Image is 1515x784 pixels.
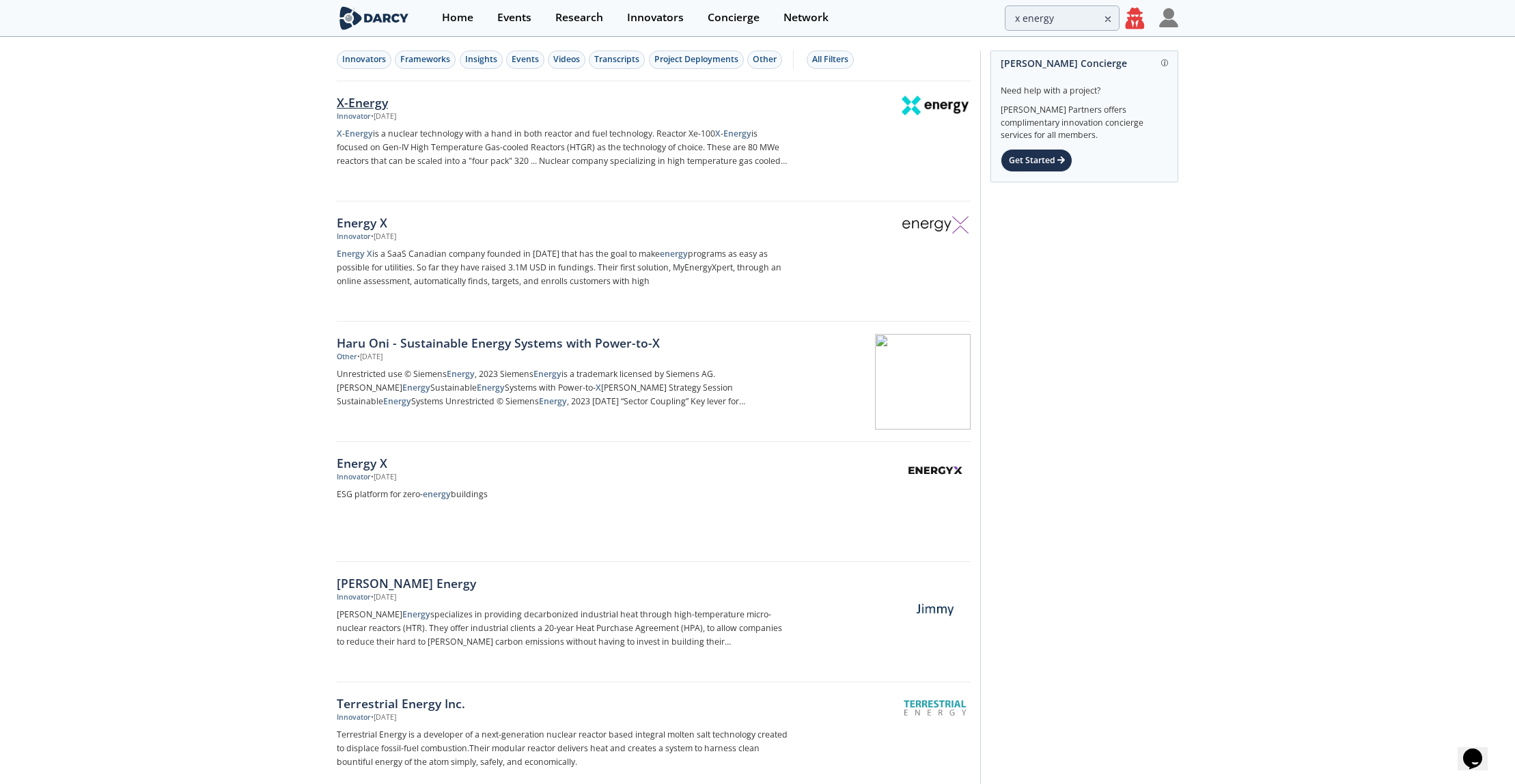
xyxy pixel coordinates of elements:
[337,574,789,592] div: [PERSON_NAME] Energy
[345,128,373,139] strong: Energy
[342,53,386,66] div: Innovators
[337,322,971,442] a: Haru Oni - Sustainable Energy Systems with Power-to-X Other •[DATE] Unrestricted use © SiemensEne...
[1001,149,1072,172] div: Get Started
[337,6,411,30] img: logo-wide.svg
[1001,51,1168,75] div: [PERSON_NAME] Concierge
[442,12,473,23] div: Home
[383,395,411,407] strong: Energy
[596,382,601,393] strong: X
[1001,75,1168,97] div: Need help with a project?
[371,472,396,483] div: • [DATE]
[337,695,789,712] div: Terrestrial Energy Inc.
[902,697,969,719] img: Terrestrial Energy Inc.
[807,51,854,69] button: All Filters
[1001,97,1168,142] div: [PERSON_NAME] Partners offers complimentary innovation concierge services for all members.
[367,248,372,260] strong: X
[337,334,789,352] div: Haru Oni - Sustainable Energy Systems with Power-to-X
[1458,729,1501,770] iframe: chat widget
[337,247,789,288] p: is a SaaS Canadian company founded in [DATE] that has the goal to make programs as easy as possib...
[902,456,969,485] img: Energy X
[357,352,383,363] div: • [DATE]
[1159,8,1178,27] img: Profile
[723,128,751,139] strong: Energy
[594,53,639,66] div: Transcripts
[371,232,396,242] div: • [DATE]
[627,12,684,23] div: Innovators
[400,53,450,66] div: Frameworks
[447,368,475,380] strong: Energy
[497,12,531,23] div: Events
[337,712,371,723] div: Innovator
[460,51,503,69] button: Insights
[465,53,497,66] div: Insights
[747,51,782,69] button: Other
[649,51,744,69] button: Project Deployments
[1005,5,1120,31] input: Advanced Search
[371,592,396,603] div: • [DATE]
[337,94,789,111] div: X-Energy
[395,51,456,69] button: Frameworks
[337,232,371,242] div: Innovator
[902,96,969,115] img: X-Energy
[783,12,829,23] div: Network
[589,51,645,69] button: Transcripts
[402,382,430,393] strong: Energy
[533,368,561,380] strong: Energy
[337,608,789,649] p: [PERSON_NAME] specializes in providing decarbonized industrial heat through high-temperature micr...
[402,608,430,620] strong: Energy
[477,382,505,393] strong: Energy
[337,201,971,322] a: Energy X Innovator •[DATE] Energy Xis a SaaS Canadian company founded in [DATE] that has the goal...
[555,12,603,23] div: Research
[337,127,789,168] p: - is a nuclear technology with a hand in both reactor and fuel technology. Reactor Xe-100 - is fo...
[337,442,971,562] a: Energy X Innovator •[DATE] ESG platform for zero-energybuildings Energy X
[506,51,544,69] button: Events
[812,53,848,66] div: All Filters
[337,367,789,408] p: Unrestricted use © Siemens , 2023 Siemens is a trademark licensed by Siemens AG. [PERSON_NAME] Su...
[337,592,371,603] div: Innovator
[337,111,371,122] div: Innovator
[337,128,342,139] strong: X
[715,128,721,139] strong: X
[371,111,396,122] div: • [DATE]
[423,488,451,500] strong: energy
[337,248,365,260] strong: Energy
[1161,59,1169,67] img: information.svg
[337,81,971,201] a: X-Energy Innovator •[DATE] X-Energyis a nuclear technology with a hand in both reactor and fuel t...
[902,576,969,643] img: Jimmy Energy
[654,53,738,66] div: Project Deployments
[660,248,688,260] strong: energy
[548,51,585,69] button: Videos
[337,728,789,769] p: Terrestrial Energy is a developer of a next-generation nuclear reactor based integral molten salt...
[753,53,777,66] div: Other
[337,472,371,483] div: Innovator
[337,488,789,501] p: ESG platform for zero- buildings
[337,454,789,472] div: Energy X
[539,395,567,407] strong: Energy
[708,12,760,23] div: Concierge
[512,53,539,66] div: Events
[371,712,396,723] div: • [DATE]
[553,53,580,66] div: Videos
[337,352,357,363] div: Other
[337,51,391,69] button: Innovators
[902,216,969,234] img: Energy X
[337,214,789,232] div: Energy X
[337,562,971,682] a: [PERSON_NAME] Energy Innovator •[DATE] [PERSON_NAME]Energyspecializes in providing decarbonized i...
